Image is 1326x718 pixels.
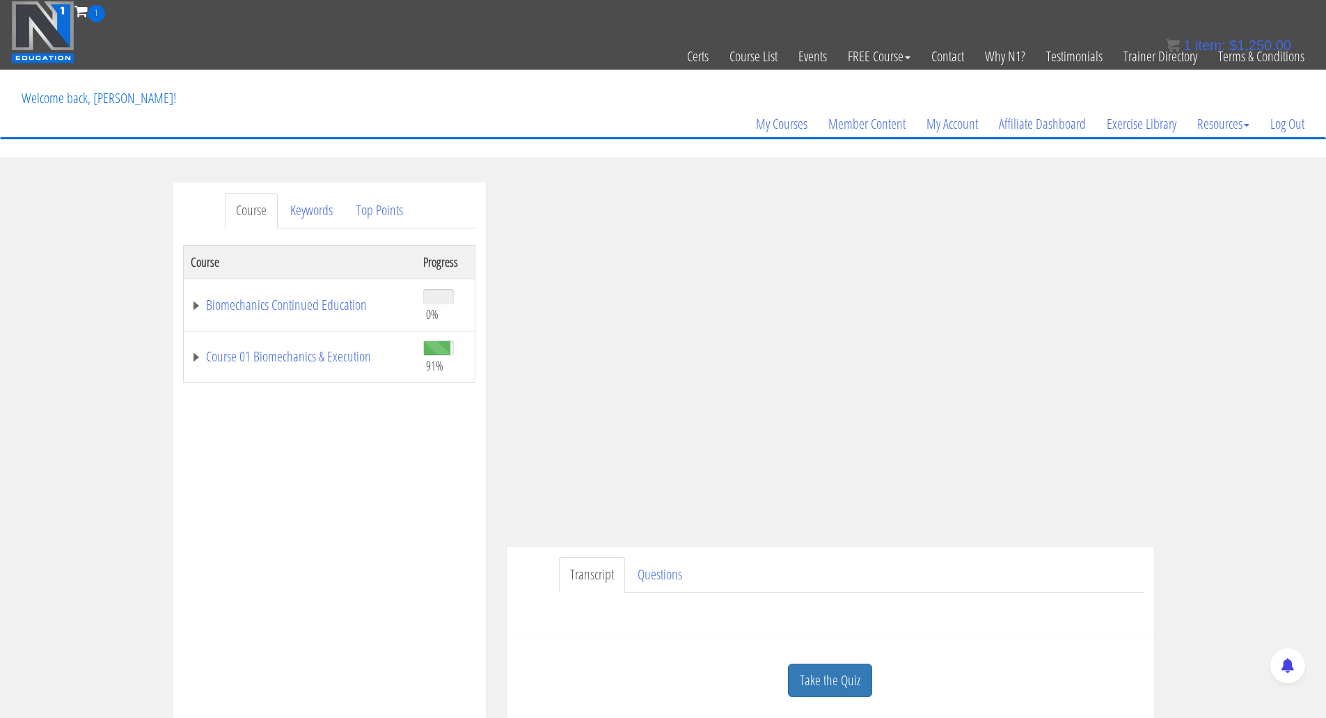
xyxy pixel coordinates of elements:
a: My Account [916,91,988,157]
span: $ [1229,38,1237,53]
a: Member Content [818,91,916,157]
span: 0% [426,306,439,322]
a: Certs [677,22,719,91]
a: FREE Course [837,22,921,91]
a: 1 [74,1,105,20]
a: Affiliate Dashboard [988,91,1096,157]
a: Testimonials [1036,22,1113,91]
a: Take the Quiz [788,664,872,698]
a: 1 item: $1,250.00 [1166,38,1291,53]
a: Events [788,22,837,91]
a: Course [225,193,278,228]
img: n1-education [11,1,74,63]
p: Welcome back, [PERSON_NAME]! [11,70,187,126]
span: item: [1195,38,1225,53]
img: icon11.png [1166,38,1180,52]
a: Terms & Conditions [1208,22,1315,91]
th: Progress [416,245,475,279]
a: My Courses [745,91,818,157]
a: Contact [921,22,974,91]
a: Transcript [559,557,625,593]
span: 1 [1183,38,1191,53]
bdi: 1,250.00 [1229,38,1291,53]
a: Log Out [1260,91,1315,157]
a: Exercise Library [1096,91,1187,157]
a: Questions [626,557,693,593]
a: Course 01 Biomechanics & Execution [191,350,409,364]
a: Keywords [279,193,344,228]
a: Trainer Directory [1113,22,1208,91]
a: Resources [1187,91,1260,157]
a: Course List [719,22,788,91]
span: 91% [426,358,443,373]
a: Biomechanics Continued Education [191,298,409,312]
th: Course [183,245,416,279]
span: 1 [88,5,105,22]
a: Top Points [345,193,414,228]
a: Why N1? [974,22,1036,91]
